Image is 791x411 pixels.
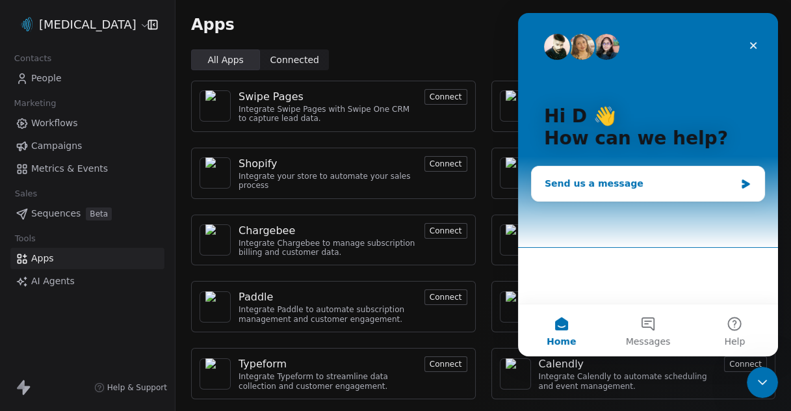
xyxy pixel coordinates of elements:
span: Apps [31,252,54,265]
span: Tools [9,229,41,248]
div: Integrate Calendly to automate scheduling and event management. [539,372,717,391]
a: Swipe Pages [239,89,417,105]
a: Shopify [239,156,417,172]
a: NA [200,90,231,122]
a: NA [500,358,531,390]
img: NA [506,358,525,390]
button: [MEDICAL_DATA] [16,14,138,36]
div: Calendly [539,356,584,372]
a: Workflows [10,113,164,134]
img: NA [506,224,525,256]
div: Integrate Paddle to automate subscription management and customer engagement. [239,305,417,324]
div: Integrate Typeform to streamline data collection and customer engagement. [239,372,417,391]
span: Campaigns [31,139,82,153]
span: Connected [270,53,319,67]
img: NA [506,291,525,323]
img: NA [205,157,225,189]
a: Metrics & Events [10,158,164,179]
span: Sales [9,184,43,204]
img: NA [506,157,525,189]
img: NA [506,90,525,122]
a: Connect [424,224,467,237]
a: NA [200,157,231,189]
a: People [10,68,164,89]
a: Typeform [239,356,417,372]
a: Calendly [539,356,717,372]
a: AI Agents [10,271,164,292]
img: NA [205,291,225,323]
a: Connect [424,291,467,303]
img: NA [205,358,225,390]
iframe: Intercom live chat [747,367,778,398]
div: Paddle [239,289,273,305]
span: Apps [191,15,235,34]
div: Integrate your store to automate your sales process [239,172,417,191]
a: Chargebee [239,223,417,239]
a: Campaigns [10,135,164,157]
span: Marketing [8,94,62,113]
span: Help & Support [107,382,167,393]
button: Connect [424,223,467,239]
span: AI Agents [31,274,75,288]
div: Integrate Chargebee to manage subscription billing and customer data. [239,239,417,258]
a: Connect [724,358,767,370]
div: Typeform [239,356,287,372]
a: NA [500,157,531,189]
a: Connect [424,90,467,103]
span: Beta [86,207,112,220]
a: Apps [10,248,164,269]
img: mobile-hearing-services.png [18,17,34,33]
button: Connect [424,89,467,105]
span: Contacts [8,49,57,68]
div: Integrate Swipe Pages with Swipe One CRM to capture lead data. [239,105,417,124]
div: Swipe Pages [239,89,304,105]
span: [MEDICAL_DATA] [39,16,136,33]
button: Connect [424,289,467,305]
img: NA [205,90,225,122]
img: NA [205,224,225,256]
a: SequencesBeta [10,203,164,224]
a: Help & Support [94,382,167,393]
span: Workflows [31,116,78,130]
a: NA [200,291,231,323]
a: NA [200,224,231,256]
button: Connect [724,356,767,372]
iframe: Intercom live chat [518,13,778,356]
button: Connect [424,156,467,172]
a: NA [200,358,231,390]
button: Connect [424,356,467,372]
a: NA [500,224,531,256]
span: People [31,72,62,85]
a: Connect [424,157,467,170]
a: NA [500,90,531,122]
a: Connect [424,358,467,370]
span: Sequences [31,207,81,220]
a: NA [500,291,531,323]
div: Chargebee [239,223,295,239]
a: Paddle [239,289,417,305]
span: Metrics & Events [31,162,108,176]
div: Shopify [239,156,278,172]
